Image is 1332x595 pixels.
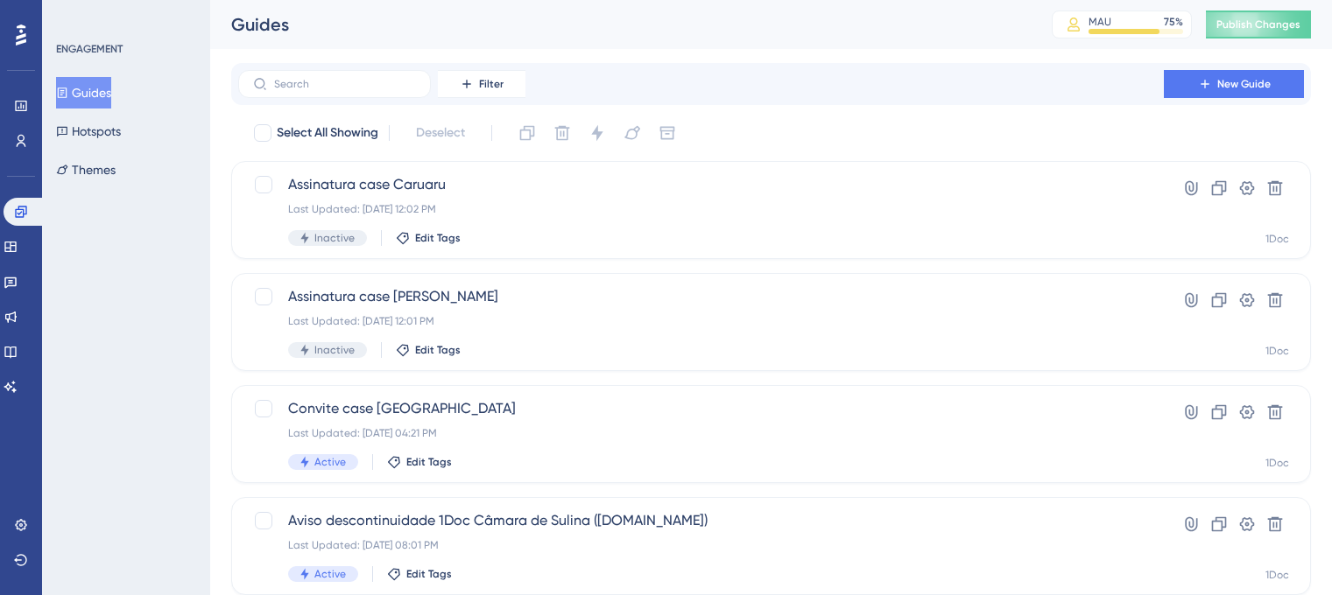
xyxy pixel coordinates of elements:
[396,343,461,357] button: Edit Tags
[1216,17,1300,31] span: Publish Changes
[56,77,111,108] button: Guides
[288,538,1114,552] div: Last Updated: [DATE] 08:01 PM
[231,12,1008,37] div: Guides
[1265,344,1289,358] div: 1Doc
[1164,70,1304,98] button: New Guide
[1089,15,1111,29] div: MAU
[288,286,1114,307] span: Assinatura case [PERSON_NAME]
[416,122,465,143] span: Deselect
[406,455,452,469] span: Edit Tags
[415,343,461,357] span: Edit Tags
[387,567,452,581] button: Edit Tags
[314,567,346,581] span: Active
[406,567,452,581] span: Edit Tags
[1217,77,1271,91] span: New Guide
[396,231,461,245] button: Edit Tags
[274,78,416,90] input: Search
[1265,568,1289,582] div: 1Doc
[400,117,481,149] button: Deselect
[314,231,355,245] span: Inactive
[288,202,1114,216] div: Last Updated: [DATE] 12:02 PM
[56,115,121,147] button: Hotspots
[288,426,1114,440] div: Last Updated: [DATE] 04:21 PM
[1265,232,1289,246] div: 1Doc
[314,455,346,469] span: Active
[479,77,504,91] span: Filter
[387,455,452,469] button: Edit Tags
[288,398,1114,419] span: Convite case [GEOGRAPHIC_DATA]
[56,42,123,56] div: ENGAGEMENT
[1265,456,1289,470] div: 1Doc
[277,122,378,143] span: Select All Showing
[288,174,1114,195] span: Assinatura case Caruaru
[438,70,525,98] button: Filter
[288,510,1114,531] span: Aviso descontinuidade 1Doc Câmara de Sulina ([DOMAIN_NAME])
[415,231,461,245] span: Edit Tags
[314,343,355,357] span: Inactive
[56,154,116,185] button: Themes
[1164,15,1183,29] div: 75 %
[1206,10,1311,38] button: Publish Changes
[288,314,1114,328] div: Last Updated: [DATE] 12:01 PM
